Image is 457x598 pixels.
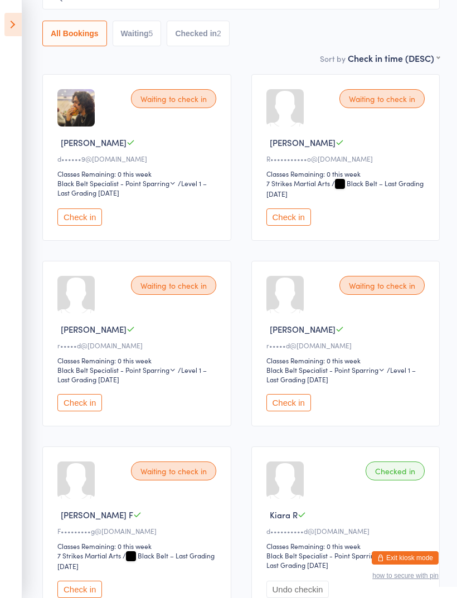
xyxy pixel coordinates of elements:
div: d••••••9@[DOMAIN_NAME] [57,154,220,163]
button: Exit kiosk mode [372,551,439,565]
img: image1760097907.png [57,89,95,127]
button: All Bookings [42,21,107,46]
div: Classes Remaining: 0 this week [57,541,220,551]
span: [PERSON_NAME] [61,137,127,148]
button: Check in [57,208,102,226]
span: [PERSON_NAME] [270,137,336,148]
div: r•••••d@[DOMAIN_NAME] [266,341,429,350]
div: Classes Remaining: 0 this week [266,541,429,551]
div: 7 Strikes Martial Arts [57,551,121,560]
div: Classes Remaining: 0 this week [57,169,220,178]
button: how to secure with pin [372,572,439,580]
div: Black Belt Specialist - Point Sparring [57,365,176,375]
div: Waiting to check in [131,276,216,295]
div: Black Belt Specialist - Point Sparring [266,551,385,560]
span: Kiara R [270,509,298,521]
button: Waiting5 [113,21,162,46]
div: Checked in [366,461,425,480]
div: Waiting to check in [339,89,425,108]
div: Black Belt Specialist - Point Sparring [57,178,176,188]
span: [PERSON_NAME] F [61,509,133,521]
button: Check in [266,394,311,411]
label: Sort by [320,53,346,64]
div: 5 [149,29,153,38]
div: F•••••••••g@[DOMAIN_NAME] [57,526,220,536]
button: Check in [57,581,102,598]
button: Check in [266,208,311,226]
div: Black Belt Specialist - Point Sparring [266,365,385,375]
button: Undo checkin [266,581,329,598]
div: d••••••••••d@[DOMAIN_NAME] [266,526,429,536]
span: [PERSON_NAME] [270,323,336,335]
div: Classes Remaining: 0 this week [57,356,220,365]
div: R•••••••••••o@[DOMAIN_NAME] [266,154,429,163]
div: Waiting to check in [131,461,216,480]
button: Check in [57,394,102,411]
span: [PERSON_NAME] [61,323,127,335]
div: Check in time (DESC) [348,52,440,64]
div: Classes Remaining: 0 this week [266,356,429,365]
div: Waiting to check in [339,276,425,295]
div: r•••••d@[DOMAIN_NAME] [57,341,220,350]
button: Checked in2 [167,21,230,46]
div: Classes Remaining: 0 this week [266,169,429,178]
div: 7 Strikes Martial Arts [266,178,330,188]
div: 2 [217,29,221,38]
div: Waiting to check in [131,89,216,108]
